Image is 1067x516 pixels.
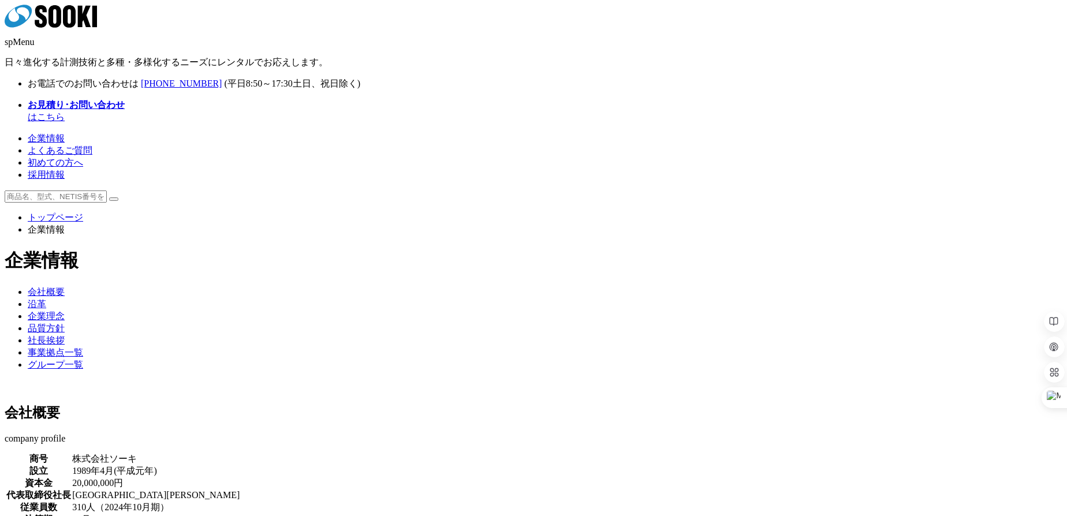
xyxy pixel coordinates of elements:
td: 1989年4月(平成元年) [72,465,1062,477]
h2: 会社概要 [5,288,1062,422]
a: 社長挨拶 [28,335,65,345]
th: 代表取締役社長 [5,489,72,502]
th: 従業員数 [5,502,72,514]
a: 企業理念 [28,311,65,321]
th: 設立 [5,465,72,477]
span: 17:30 [271,78,292,88]
span: 8:50 [246,78,262,88]
th: 資本金 [5,477,72,489]
td: 310人（2024年10月期） [72,502,1062,514]
p: 日々進化する計測技術と多種・多様化するニーズにレンタルでお応えします。 [5,57,1062,69]
a: トップページ [28,212,83,222]
td: 株式会社ソーキ [72,453,1062,465]
p: company profile [5,433,1062,444]
a: 事業拠点一覧 [28,347,83,357]
a: お見積り･お問い合わせはこちら [28,100,125,122]
td: [GEOGRAPHIC_DATA][PERSON_NAME] [72,489,1062,502]
a: 採用情報 [28,170,65,180]
h1: 企業情報 [5,248,1062,274]
li: 企業情報 [28,224,1062,236]
a: 初めての方へ [28,158,83,167]
span: (平日 ～ 土日、祝日除く) [224,78,360,88]
a: 会社概要 [28,287,65,297]
th: 商号 [5,453,72,465]
a: [PHONE_NUMBER] [141,78,222,88]
span: お電話でのお問い合わせは [28,78,139,88]
td: 20,000,000円 [72,477,1062,489]
span: はこちら [28,100,125,122]
a: 企業情報 [28,133,65,143]
span: spMenu [5,37,35,47]
input: 商品名、型式、NETIS番号を入力してください [5,190,107,203]
a: 品質方針 [28,323,65,333]
strong: お見積り･お問い合わせ [28,100,125,110]
a: グループ一覧 [28,360,83,369]
a: よくあるご質問 [28,145,92,155]
a: 沿革 [28,299,46,309]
